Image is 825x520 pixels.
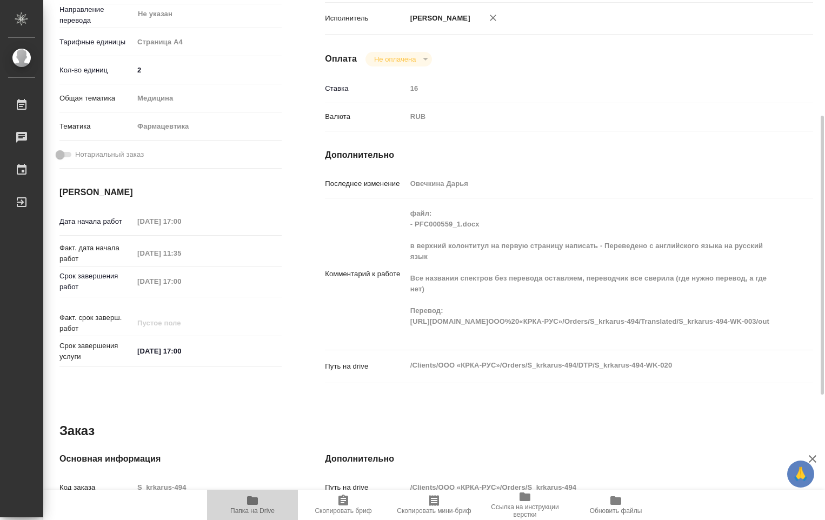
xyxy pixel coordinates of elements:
span: Нотариальный заказ [75,149,144,160]
button: Скопировать бриф [298,490,389,520]
textarea: файл: - PFC000559_1.docx в верхний колонтитул на первую страницу написать - Переведено с английск... [407,204,773,342]
h4: Дополнительно [325,149,813,162]
div: Медицина [134,89,282,108]
p: Тарифные единицы [59,37,134,48]
input: Пустое поле [134,274,228,289]
input: Пустое поле [407,176,773,191]
p: Тематика [59,121,134,132]
p: Факт. срок заверш. работ [59,312,134,334]
div: Не оплачена [365,52,432,66]
span: 🙏 [791,463,810,485]
input: Пустое поле [134,315,228,331]
p: Факт. дата начала работ [59,243,134,264]
textarea: /Clients/ООО «КРКА-РУС»/Orders/S_krkarus-494/DTP/S_krkarus-494-WK-020 [407,356,773,375]
p: [PERSON_NAME] [407,13,470,24]
p: Общая тематика [59,93,134,104]
button: Ссылка на инструкции верстки [480,490,570,520]
p: Исполнитель [325,13,406,24]
input: Пустое поле [134,245,228,261]
p: Последнее изменение [325,178,406,189]
button: Удалить исполнителя [481,6,505,30]
input: Пустое поле [134,214,228,229]
h4: Основная информация [59,452,282,465]
p: Код заказа [59,482,134,493]
input: ✎ Введи что-нибудь [134,62,282,78]
button: Не оплачена [371,55,419,64]
div: Фармацевтика [134,117,282,136]
div: RUB [407,108,773,126]
span: Обновить файлы [590,507,642,515]
p: Путь на drive [325,361,406,372]
p: Комментарий к работе [325,269,406,279]
p: Валюта [325,111,406,122]
h4: Оплата [325,52,357,65]
p: Срок завершения работ [59,271,134,292]
h2: Заказ [59,422,95,439]
p: Срок завершения услуги [59,341,134,362]
h4: Дополнительно [325,452,813,465]
p: Путь на drive [325,482,406,493]
div: Страница А4 [134,33,282,51]
button: Обновить файлы [570,490,661,520]
p: Дата начала работ [59,216,134,227]
button: Скопировать мини-бриф [389,490,480,520]
input: Пустое поле [407,81,773,96]
span: Папка на Drive [230,507,275,515]
p: Ставка [325,83,406,94]
p: Направление перевода [59,4,134,26]
button: Папка на Drive [207,490,298,520]
span: Скопировать мини-бриф [397,507,471,515]
button: 🙏 [787,461,814,488]
span: Ссылка на инструкции верстки [486,503,564,518]
input: ✎ Введи что-нибудь [134,343,228,359]
h4: [PERSON_NAME] [59,186,282,199]
p: Кол-во единиц [59,65,134,76]
input: Пустое поле [134,479,282,495]
input: Пустое поле [407,479,773,495]
span: Скопировать бриф [315,507,371,515]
